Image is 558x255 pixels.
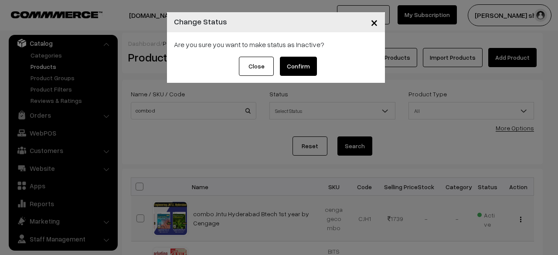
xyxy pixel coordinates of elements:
div: Are you sure you want to make status as Inactive? [174,39,378,50]
h4: Change Status [174,16,227,27]
button: Close [239,57,274,76]
span: × [371,14,378,30]
button: Close [364,9,385,36]
button: Confirm [280,57,317,76]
